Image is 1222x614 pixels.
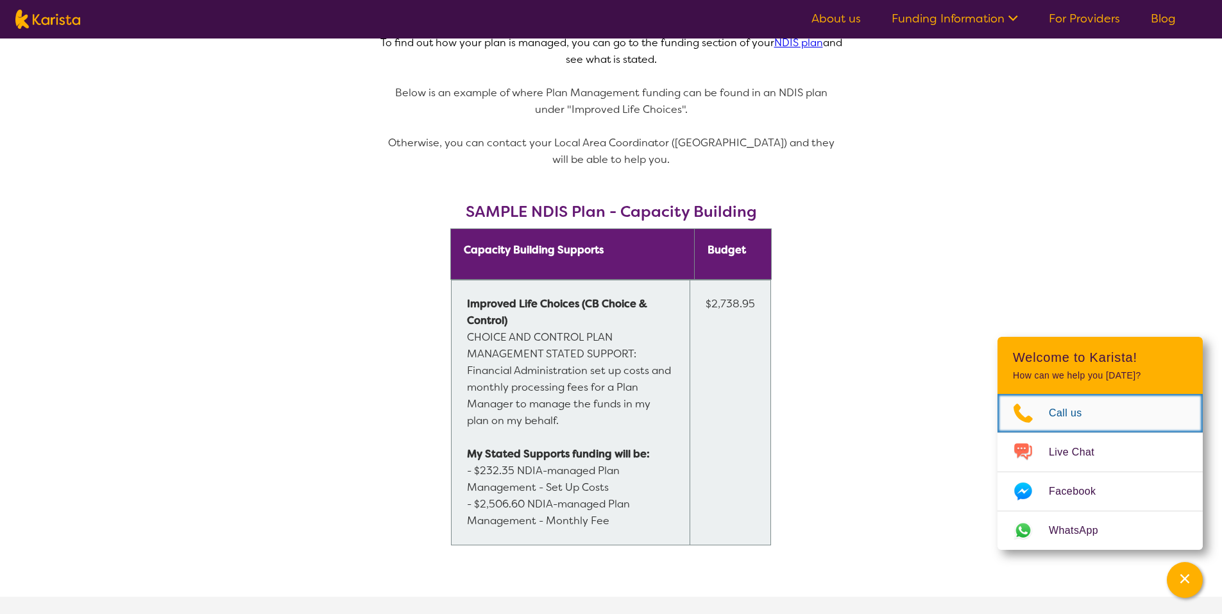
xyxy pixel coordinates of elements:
span: Budget [708,243,746,257]
p: How can we help you [DATE]? [1013,370,1187,381]
span: - $232.35 NDIA-managed Plan Management - Set Up Costs [467,464,622,494]
h3: SAMPLE NDIS Plan - Capacity Building [380,203,842,221]
strong: My Stated Supports funding will be: [467,447,650,461]
p: Otherwise, you can contact your Local Area Coordinator ([GEOGRAPHIC_DATA]) and they will be able ... [380,135,842,168]
span: $2,738.95 [706,297,755,311]
span: Call us [1049,404,1098,423]
div: Channel Menu [997,337,1203,550]
a: Funding Information [892,11,1018,26]
img: Karista logo [15,10,80,29]
span: Live Chat [1049,443,1110,462]
ul: Choose channel [997,394,1203,550]
a: Web link opens in a new tab. [997,511,1203,550]
a: For Providers [1049,11,1120,26]
a: Blog [1151,11,1176,26]
span: CHOICE AND CONTROL PLAN MANAGEMENT STATED SUPPORT: Financial Administration set up costs and mont... [467,297,674,427]
a: NDIS plan [774,36,823,49]
h2: Welcome to Karista! [1013,350,1187,365]
p: Below is an example of where Plan Management funding can be found in an NDIS plan under "Improved... [380,85,842,118]
span: - $2,506.60 NDIA-managed Plan Management - Monthly Fee [467,497,632,527]
strong: Improved Life Choices (CB Choice & Control) [467,297,650,327]
span: Capacity Building Supports [464,243,604,257]
span: WhatsApp [1049,521,1114,540]
button: Channel Menu [1167,562,1203,598]
a: About us [811,11,861,26]
span: Facebook [1049,482,1111,501]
